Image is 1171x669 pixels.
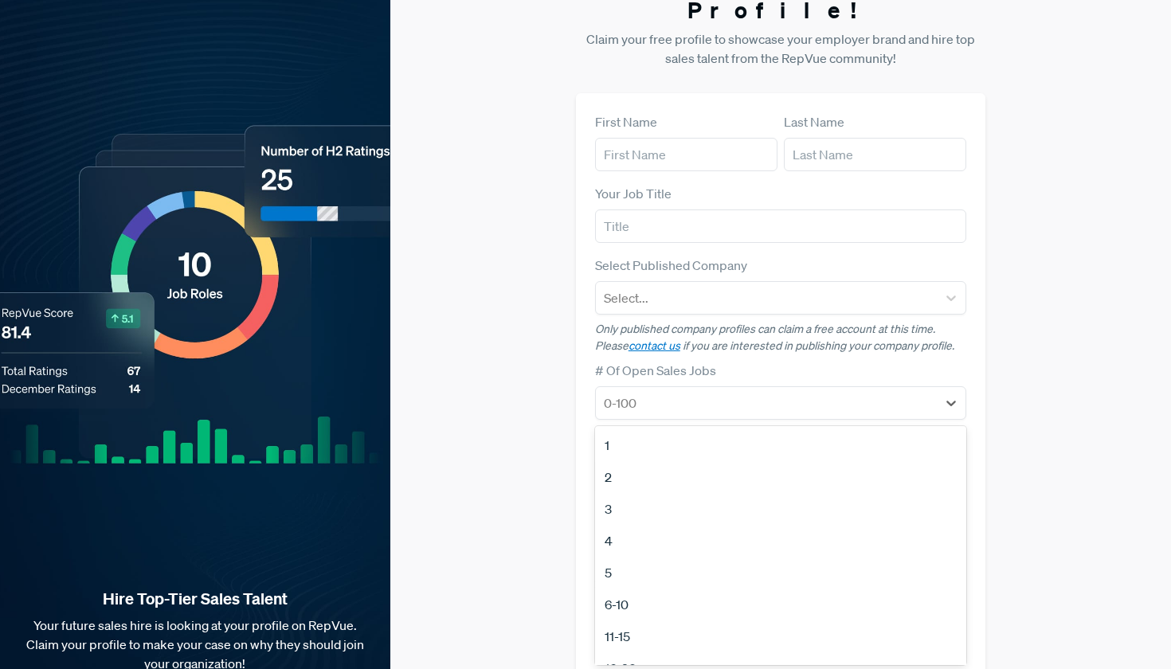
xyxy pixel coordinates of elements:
[629,338,680,353] a: contact us
[595,209,967,243] input: Title
[595,256,747,275] label: Select Published Company
[595,557,967,589] div: 5
[595,589,967,620] div: 6-10
[595,461,967,493] div: 2
[595,620,967,652] div: 11-15
[595,493,967,525] div: 3
[595,184,672,203] label: Your Job Title
[595,138,777,171] input: First Name
[25,589,365,609] strong: Hire Top-Tier Sales Talent
[595,525,967,557] div: 4
[595,112,657,131] label: First Name
[784,138,966,171] input: Last Name
[576,29,986,68] p: Claim your free profile to showcase your employer brand and hire top sales talent from the RepVue...
[784,112,844,131] label: Last Name
[595,321,967,354] p: Only published company profiles can claim a free account at this time. Please if you are interest...
[595,429,967,461] div: 1
[595,361,716,380] label: # Of Open Sales Jobs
